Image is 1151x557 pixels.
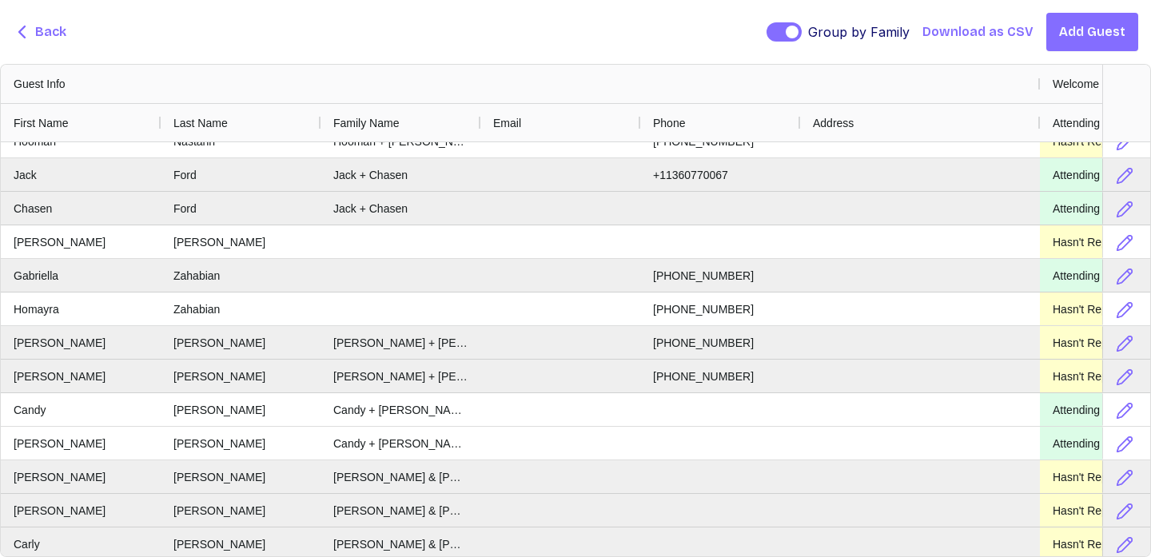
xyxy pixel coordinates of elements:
div: Jack [1,158,161,191]
div: [PERSON_NAME] [1,460,161,493]
span: Family Name [333,117,399,129]
div: [PERSON_NAME] + [PERSON_NAME] [321,360,480,392]
button: Download as CSV [922,22,1034,42]
div: Ford [161,192,321,225]
div: [PERSON_NAME] & [PERSON_NAME] [321,494,480,527]
div: [PERSON_NAME] [161,360,321,392]
div: [PERSON_NAME] [1,326,161,359]
div: [PHONE_NUMBER] [640,360,800,392]
span: Welcome Drinks [1053,78,1134,90]
div: Zahabian [161,292,321,325]
div: [PHONE_NUMBER] [640,292,800,325]
span: Group by Family [808,22,910,42]
div: Candy + [PERSON_NAME] [321,427,480,460]
button: Back [13,22,66,42]
div: Chasen [1,192,161,225]
div: Jack + Chasen [321,192,480,225]
div: [PERSON_NAME] [161,393,321,426]
div: Gabriella [1,259,161,292]
div: [PERSON_NAME] & [PERSON_NAME] [321,460,480,493]
span: Email [493,117,521,129]
div: +11360770067 [640,158,800,191]
div: Jack + Chasen [321,158,480,191]
span: Phone [653,117,685,129]
div: [PERSON_NAME] [1,427,161,460]
span: First Name [14,117,68,129]
div: [PHONE_NUMBER] [640,326,800,359]
div: [PERSON_NAME] [161,494,321,527]
div: Ford [161,158,321,191]
span: Address [813,117,854,129]
div: [PERSON_NAME] [161,427,321,460]
span: Last Name [173,117,228,129]
div: [PERSON_NAME] + [PERSON_NAME] [321,326,480,359]
div: Homayra [1,292,161,325]
div: [PERSON_NAME] [161,326,321,359]
div: [PERSON_NAME] [1,360,161,392]
div: [PERSON_NAME] [161,225,321,258]
span: Add Guest [1059,22,1125,42]
div: Zahabian [161,259,321,292]
span: Back [35,22,66,42]
div: [PHONE_NUMBER] [640,259,800,292]
span: Guest Info [14,78,66,90]
button: Add Guest [1046,13,1138,51]
div: Candy [1,393,161,426]
div: [PERSON_NAME] [1,225,161,258]
div: [PERSON_NAME] [1,494,161,527]
span: Attending [1053,117,1100,129]
div: [PERSON_NAME] [161,460,321,493]
div: Candy + [PERSON_NAME] [321,393,480,426]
